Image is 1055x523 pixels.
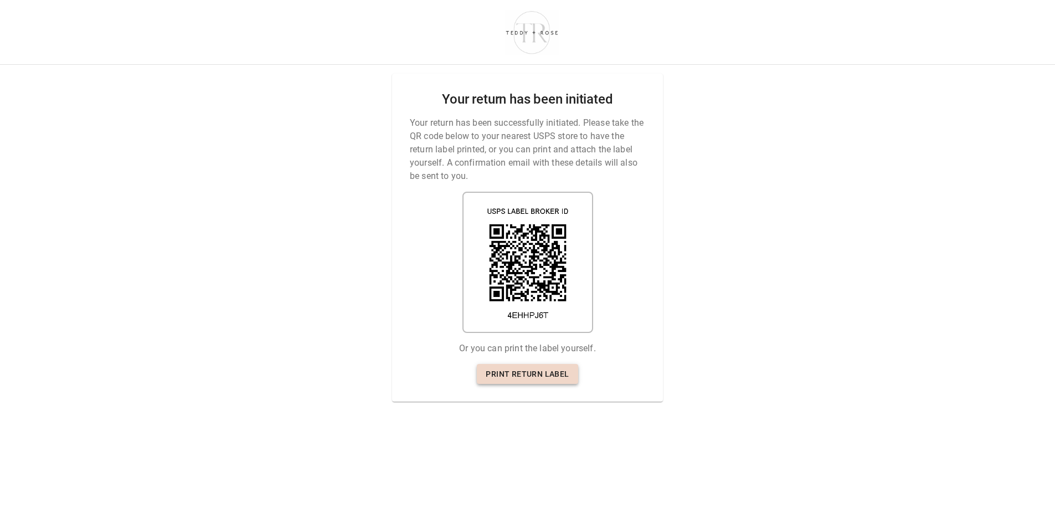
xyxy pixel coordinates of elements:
[442,91,613,107] h2: Your return has been initiated
[477,364,578,384] a: Print return label
[462,192,593,333] img: shipping label qr code
[501,8,563,56] img: shop-teddyrose.myshopify.com-d93983e8-e25b-478f-b32e-9430bef33fdd
[459,342,595,355] p: Or you can print the label yourself.
[410,116,645,183] p: Your return has been successfully initiated. Please take the QR code below to your nearest USPS s...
